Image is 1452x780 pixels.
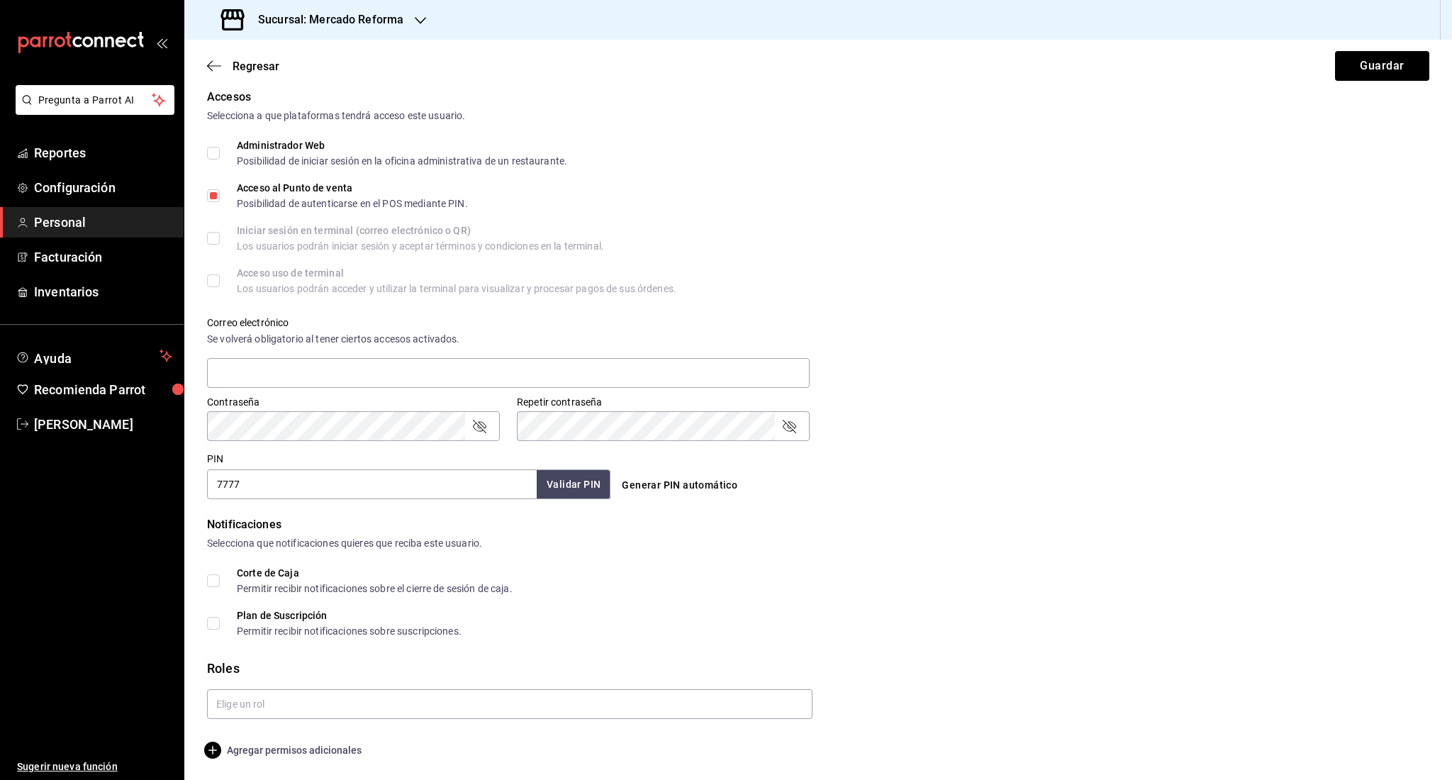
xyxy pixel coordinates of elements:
button: Generar PIN automático [616,472,743,498]
h3: Sucursal: Mercado Reforma [247,11,403,28]
div: Roles [207,659,1429,678]
label: PIN [207,454,223,464]
span: Sugerir nueva función [17,759,172,774]
div: Acceso al Punto de venta [237,183,468,193]
div: Notificaciones [207,516,1429,533]
div: Los usuarios podrán acceder y utilizar la terminal para visualizar y procesar pagos de sus órdenes. [237,284,676,294]
div: Plan de Suscripción [237,611,462,620]
button: Guardar [1335,51,1429,81]
label: Contraseña [207,397,500,407]
div: Permitir recibir notificaciones sobre suscripciones. [237,626,462,636]
span: Reportes [34,143,172,162]
button: passwordField [471,418,488,435]
span: Personal [34,213,172,232]
div: Corte de Caja [237,568,513,578]
a: Pregunta a Parrot AI [10,103,174,118]
button: passwordField [781,418,798,435]
span: Inventarios [34,282,172,301]
span: Recomienda Parrot [34,380,172,399]
input: Elige un rol [207,689,812,719]
input: 3 a 6 dígitos [207,469,537,499]
div: Selecciona que notificaciones quieres que reciba este usuario. [207,536,1429,551]
div: Acceso uso de terminal [237,268,676,278]
label: Repetir contraseña [517,397,810,407]
button: Regresar [207,60,279,73]
div: Posibilidad de iniciar sesión en la oficina administrativa de un restaurante. [237,156,567,166]
div: Administrador Web [237,140,567,150]
span: Facturación [34,247,172,267]
label: Correo electrónico [207,318,810,328]
div: Selecciona a que plataformas tendrá acceso este usuario. [207,108,1429,123]
span: Configuración [34,178,172,197]
div: Iniciar sesión en terminal (correo electrónico o QR) [237,225,604,235]
button: open_drawer_menu [156,37,167,48]
span: Regresar [233,60,279,73]
span: Pregunta a Parrot AI [38,93,152,108]
button: Pregunta a Parrot AI [16,85,174,115]
div: Accesos [207,89,1429,106]
div: Se volverá obligatorio al tener ciertos accesos activados. [207,332,810,347]
span: [PERSON_NAME] [34,415,172,434]
button: Agregar permisos adicionales [207,742,362,759]
div: Los usuarios podrán iniciar sesión y aceptar términos y condiciones en la terminal. [237,241,604,251]
span: Ayuda [34,347,154,364]
div: Posibilidad de autenticarse en el POS mediante PIN. [237,199,468,208]
div: Permitir recibir notificaciones sobre el cierre de sesión de caja. [237,584,513,594]
button: Validar PIN [537,470,610,499]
